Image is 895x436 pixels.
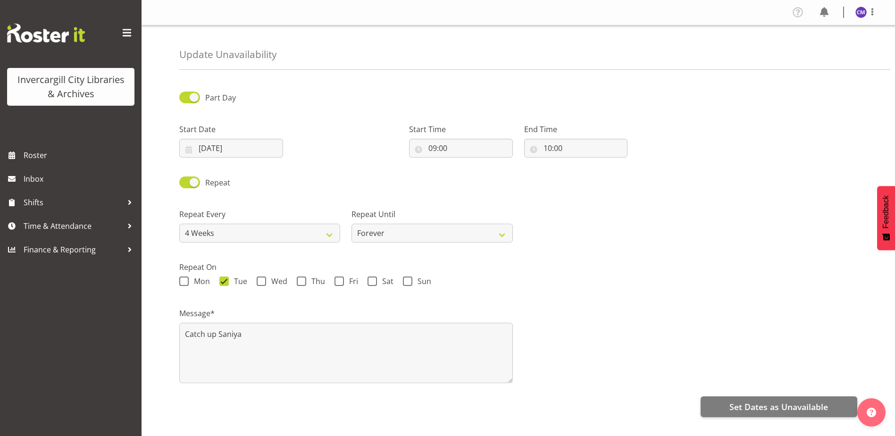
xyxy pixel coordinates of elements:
span: Sun [412,277,431,286]
span: Finance & Reporting [24,243,123,257]
span: Part Day [205,92,236,103]
input: Click to select... [524,139,628,158]
img: chamique-mamolo11658.jpg [855,7,867,18]
label: Message* [179,308,513,319]
h4: Update Unavailability [179,49,276,60]
label: Start Date [179,124,283,135]
span: Shifts [24,195,123,210]
img: Rosterit website logo [7,24,85,42]
span: Roster [24,148,137,162]
span: Time & Attendance [24,219,123,233]
span: Thu [306,277,325,286]
label: End Time [524,124,628,135]
span: Sat [377,277,393,286]
button: Set Dates as Unavailable [701,396,857,417]
span: Tue [229,277,247,286]
label: Repeat Until [351,209,512,220]
input: Click to select... [409,139,513,158]
button: Feedback - Show survey [877,186,895,250]
img: help-xxl-2.png [867,408,876,417]
span: Wed [266,277,287,286]
span: Mon [189,277,210,286]
span: Set Dates as Unavailable [729,401,828,413]
div: Invercargill City Libraries & Archives [17,73,125,101]
label: Repeat Every [179,209,340,220]
span: Fri [344,277,358,286]
span: Repeat [200,177,230,188]
input: Click to select... [179,139,283,158]
span: Inbox [24,172,137,186]
label: Start Time [409,124,513,135]
label: Repeat On [179,261,857,273]
span: Feedback [882,195,890,228]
